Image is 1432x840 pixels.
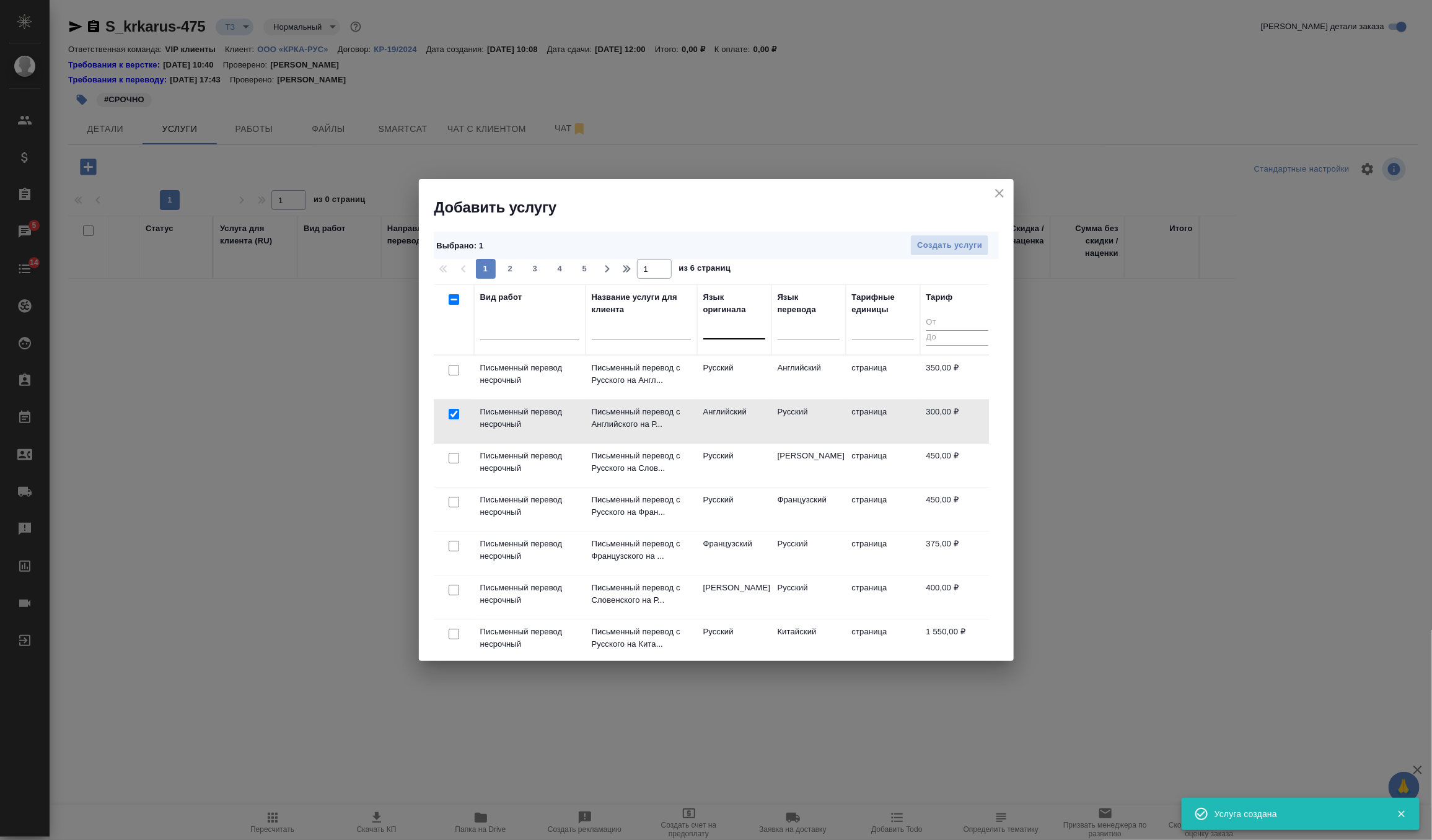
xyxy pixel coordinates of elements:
div: Название услуги для клиента [592,291,691,316]
td: Английский [771,356,846,399]
button: Создать услуги [910,235,989,256]
p: Письменный перевод с Русского на Кита... [592,626,691,650]
td: Французский [771,488,846,531]
p: Письменный перевод несрочный [480,450,579,475]
p: Письменный перевод несрочный [480,582,579,606]
button: close [990,184,1009,203]
button: 2 [501,259,521,279]
input: От [926,315,988,331]
p: Письменный перевод с Русского на Слов... [592,450,691,475]
div: Вид работ [480,291,522,304]
td: Русский [697,619,771,663]
td: Русский [697,488,771,531]
p: Письменный перевод с Русского на Англ... [592,362,691,387]
span: 2 [501,263,521,275]
button: Закрыть [1389,808,1414,820]
td: Русский [771,400,846,443]
p: Письменный перевод несрочный [480,362,579,387]
td: страница [846,488,920,531]
p: Письменный перевод с Русского на Фран... [592,494,691,518]
td: страница [846,356,920,399]
td: Французский [697,532,771,575]
button: 4 [550,259,570,279]
p: Письменный перевод с Французского на ... [592,538,691,562]
td: 450,00 ₽ [920,488,995,531]
td: 400,00 ₽ [920,575,995,619]
div: Тарифные единицы [852,291,914,316]
span: Создать услуги [917,238,982,253]
span: из 6 страниц [679,261,731,279]
span: 5 [575,263,595,275]
td: [PERSON_NAME] [697,575,771,619]
button: 3 [525,259,545,279]
td: 350,00 ₽ [920,356,995,399]
td: страница [846,532,920,575]
input: До [926,330,988,346]
td: 450,00 ₽ [920,444,995,487]
div: Язык оригинала [703,291,765,316]
td: Русский [771,575,846,619]
td: страница [846,444,920,487]
td: страница [846,400,920,443]
p: Письменный перевод с Английского на Р... [592,406,691,431]
p: Письменный перевод несрочный [480,406,579,431]
td: 1 550,00 ₽ [920,619,995,663]
div: Услуга создана [1215,808,1378,820]
span: 4 [550,263,570,275]
button: 5 [575,259,595,279]
td: 300,00 ₽ [920,400,995,443]
p: Письменный перевод несрочный [480,494,579,518]
td: 375,00 ₽ [920,532,995,575]
span: 3 [525,263,545,275]
p: Письменный перевод несрочный [480,538,579,562]
td: Русский [697,356,771,399]
td: Русский [697,444,771,487]
p: Письменный перевод несрочный [480,626,579,650]
div: Язык перевода [778,291,840,316]
td: страница [846,619,920,663]
td: Английский [697,400,771,443]
td: [PERSON_NAME] [771,444,846,487]
p: Письменный перевод с Словенского на Р... [592,582,691,606]
span: Выбрано : 1 [437,241,484,250]
div: Тариф [926,291,953,304]
td: Русский [771,532,846,575]
td: страница [846,575,920,619]
td: Китайский [771,619,846,663]
h2: Добавить услугу [434,198,1014,217]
